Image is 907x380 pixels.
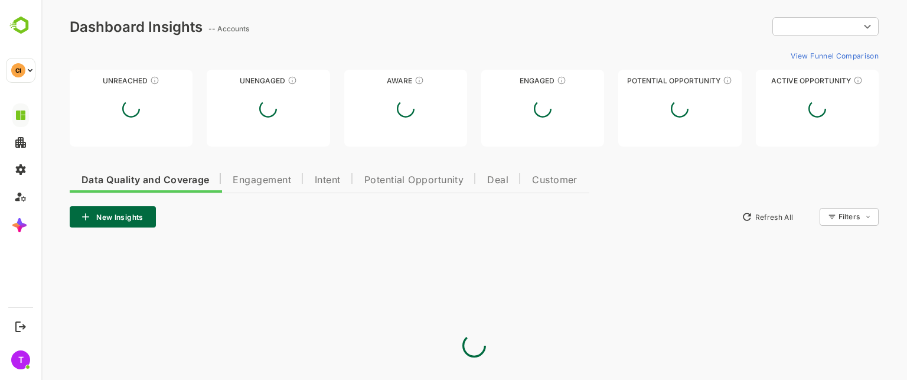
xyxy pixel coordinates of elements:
div: Filters [796,206,837,228]
div: These accounts are MQAs and can be passed on to Inside Sales [681,76,691,85]
div: Aware [303,76,426,85]
div: Active Opportunity [714,76,837,85]
div: Potential Opportunity [577,76,700,85]
span: Engagement [191,176,250,185]
button: Logout [12,319,28,334]
button: View Funnel Comparison [745,46,837,65]
button: New Insights [28,206,115,228]
img: BambooboxLogoMark.f1c84d78b4c51b1a7b5f700c9845e183.svg [6,14,36,37]
span: Deal [446,176,467,185]
div: These accounts have not shown enough engagement and need nurturing [246,76,256,85]
div: These accounts have not been engaged with for a defined time period [109,76,118,85]
span: Intent [273,176,299,185]
div: ​ [731,16,837,37]
ag: -- Accounts [167,24,211,33]
span: Data Quality and Coverage [40,176,168,185]
div: Dashboard Insights [28,18,161,35]
div: CI [11,63,25,77]
div: T [11,350,30,369]
span: Customer [491,176,536,185]
button: Refresh All [695,207,757,226]
div: Filters [797,212,818,221]
div: Unengaged [165,76,288,85]
div: These accounts have just entered the buying cycle and need further nurturing [373,76,383,85]
div: These accounts have open opportunities which might be at any of the Sales Stages [812,76,821,85]
div: These accounts are warm, further nurturing would qualify them to MQAs [516,76,525,85]
div: Engaged [440,76,563,85]
span: Potential Opportunity [323,176,423,185]
div: Unreached [28,76,151,85]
